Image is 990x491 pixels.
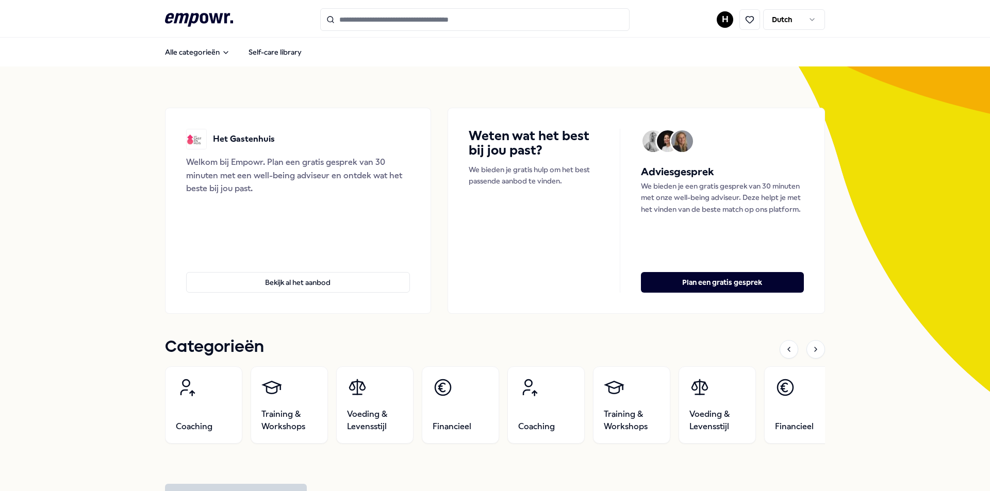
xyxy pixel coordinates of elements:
[689,408,745,433] span: Voeding & Levensstijl
[157,42,238,62] button: Alle categorieën
[593,366,670,444] a: Training & Workshops
[641,180,804,215] p: We bieden je een gratis gesprek van 30 minuten met onze well-being adviseur. Deze helpt je met he...
[320,8,630,31] input: Search for products, categories or subcategories
[186,272,410,293] button: Bekijk al het aanbod
[336,366,414,444] a: Voeding & Levensstijl
[604,408,659,433] span: Training & Workshops
[251,366,328,444] a: Training & Workshops
[176,420,212,433] span: Coaching
[186,129,207,149] img: Het Gastenhuis
[641,272,804,293] button: Plan een gratis gesprek
[157,42,310,62] nav: Main
[671,130,693,152] img: Avatar
[186,156,410,195] div: Welkom bij Empowr. Plan een gratis gesprek van 30 minuten met een well-being adviseur en ontdek w...
[261,408,317,433] span: Training & Workshops
[469,129,599,158] h4: Weten wat het best bij jou past?
[679,366,756,444] a: Voeding & Levensstijl
[165,366,242,444] a: Coaching
[165,334,264,360] h1: Categorieën
[347,408,403,433] span: Voeding & Levensstijl
[641,164,804,180] h5: Adviesgesprek
[764,366,841,444] a: Financieel
[518,420,555,433] span: Coaching
[469,164,599,187] p: We bieden je gratis hulp om het best passende aanbod te vinden.
[657,130,679,152] img: Avatar
[717,11,733,28] button: H
[186,256,410,293] a: Bekijk al het aanbod
[240,42,310,62] a: Self-care library
[507,366,585,444] a: Coaching
[775,420,814,433] span: Financieel
[422,366,499,444] a: Financieel
[213,132,275,146] p: Het Gastenhuis
[433,420,471,433] span: Financieel
[642,130,664,152] img: Avatar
